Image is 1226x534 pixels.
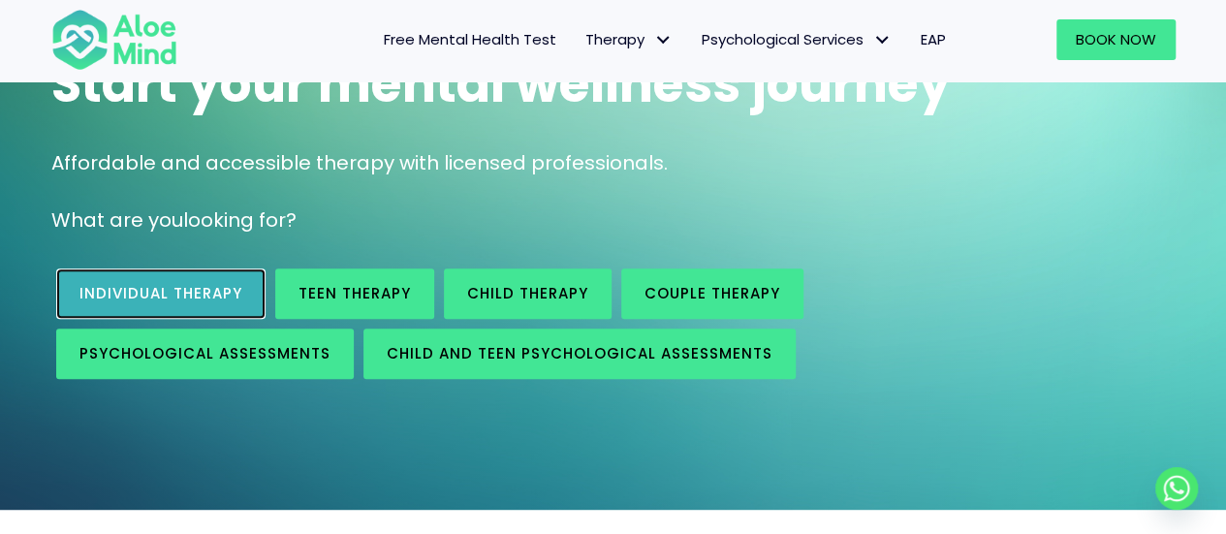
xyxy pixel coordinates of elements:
span: Psychological assessments [79,343,330,363]
a: Individual therapy [56,268,266,319]
a: Psychological ServicesPsychological Services: submenu [687,19,906,60]
a: TherapyTherapy: submenu [571,19,687,60]
span: Individual therapy [79,283,242,303]
span: Therapy: submenu [649,26,677,54]
a: Teen Therapy [275,268,434,319]
span: Child and Teen Psychological assessments [387,343,772,363]
a: Child Therapy [444,268,612,319]
span: Couple therapy [644,283,780,303]
span: looking for? [183,206,297,234]
span: What are you [51,206,183,234]
a: Book Now [1056,19,1176,60]
span: Child Therapy [467,283,588,303]
a: Whatsapp [1155,467,1198,510]
span: Psychological Services [702,29,892,49]
span: Teen Therapy [299,283,411,303]
img: Aloe mind Logo [51,8,177,72]
span: Start your mental wellness journey [51,48,951,119]
a: Couple therapy [621,268,803,319]
p: Affordable and accessible therapy with licensed professionals. [51,149,1176,177]
span: EAP [921,29,946,49]
span: Psychological Services: submenu [868,26,896,54]
span: Therapy [585,29,673,49]
a: Child and Teen Psychological assessments [363,329,796,379]
a: Free Mental Health Test [369,19,571,60]
nav: Menu [203,19,960,60]
a: EAP [906,19,960,60]
span: Free Mental Health Test [384,29,556,49]
span: Book Now [1076,29,1156,49]
a: Psychological assessments [56,329,354,379]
